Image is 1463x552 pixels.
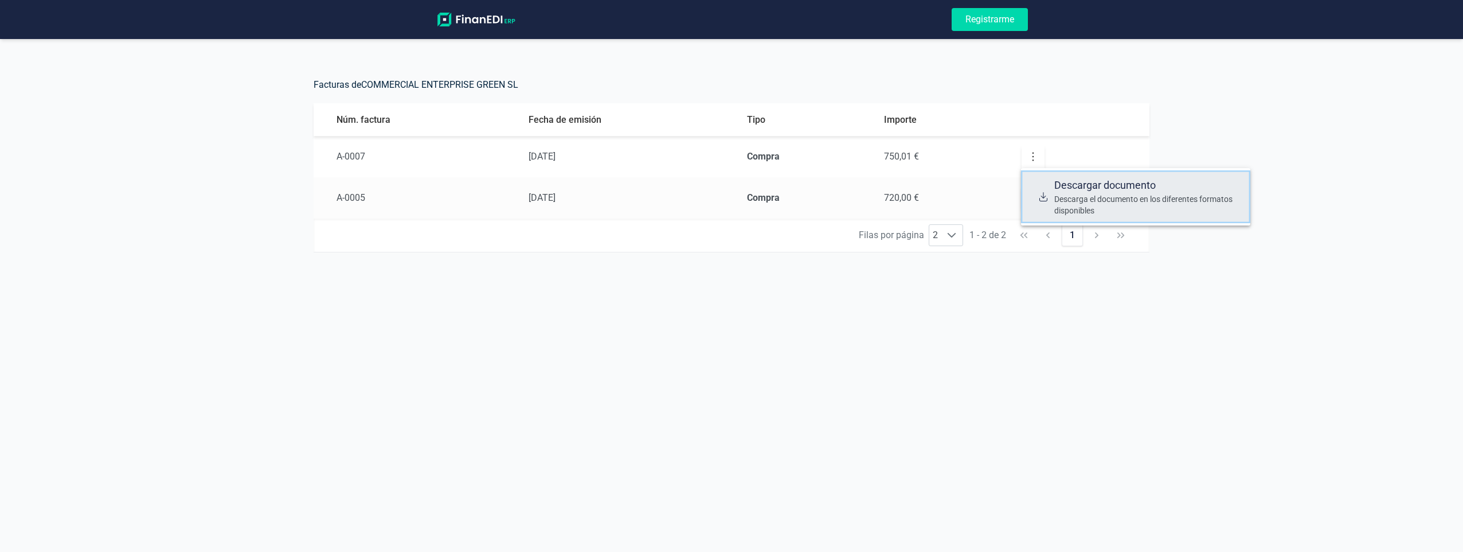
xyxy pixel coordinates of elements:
[337,151,365,162] span: A-0007
[529,114,601,125] span: Fecha de emisión
[747,151,780,162] strong: Compra
[529,192,556,203] span: [DATE]
[965,224,1011,246] span: 1 - 2 de 2
[314,76,1150,103] h5: Facturas de COMMERCIAL ENTERPRISE GREEN SL
[337,192,365,203] span: A-0005
[952,8,1028,31] button: Registrarme
[884,151,919,162] span: 750,01 €
[337,114,390,125] span: Núm. factura
[1054,177,1241,193] span: Descargar documento
[884,114,917,125] span: Importe
[884,192,919,203] span: 720,00 €
[1054,193,1241,216] span: Descarga el documento en los diferentes formatos disponibles
[747,114,765,125] span: Tipo
[435,13,518,26] img: logo
[747,192,780,203] strong: Compra
[1062,224,1083,246] button: 1
[929,225,941,246] span: 2
[529,151,556,162] span: [DATE]
[859,228,924,242] span: Filas por página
